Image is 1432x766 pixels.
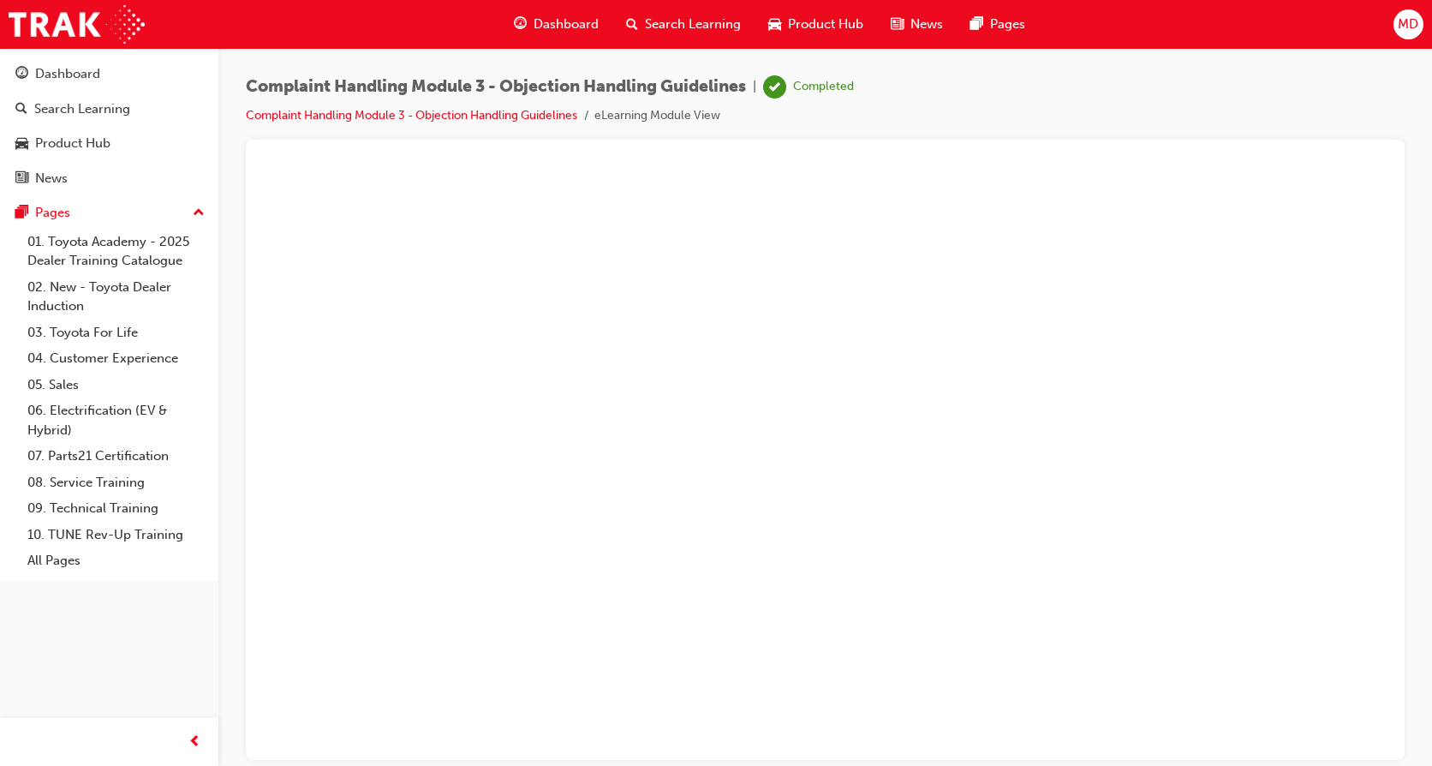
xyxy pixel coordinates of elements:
span: pages-icon [970,14,983,35]
a: 09. Technical Training [21,495,212,522]
div: Dashboard [35,64,100,84]
span: prev-icon [188,732,201,753]
a: News [7,163,212,194]
span: | [753,77,756,97]
span: Dashboard [534,15,599,34]
a: pages-iconPages [957,7,1039,42]
a: 06. Electrification (EV & Hybrid) [21,398,212,443]
a: 04. Customer Experience [21,345,212,372]
img: Trak [9,5,145,44]
a: 07. Parts21 Certification [21,443,212,470]
div: Completed [793,79,854,95]
span: search-icon [15,102,27,117]
a: search-iconSearch Learning [612,7,755,42]
span: guage-icon [514,14,527,35]
button: Pages [7,197,212,229]
li: eLearning Module View [594,106,720,126]
a: 05. Sales [21,372,212,398]
a: All Pages [21,548,212,574]
button: DashboardSearch LearningProduct HubNews [7,55,212,197]
span: car-icon [768,14,781,35]
a: Product Hub [7,128,212,159]
a: 03. Toyota For Life [21,320,212,346]
span: MD [1398,15,1418,34]
a: Search Learning [7,93,212,125]
a: Dashboard [7,58,212,90]
span: up-icon [193,202,205,224]
a: 01. Toyota Academy - 2025 Dealer Training Catalogue [21,229,212,274]
span: learningRecordVerb_COMPLETE-icon [763,75,786,99]
span: Complaint Handling Module 3 - Objection Handling Guidelines [246,77,746,97]
span: news-icon [891,14,904,35]
span: search-icon [626,14,638,35]
div: Product Hub [35,134,110,153]
span: Pages [990,15,1025,34]
span: Product Hub [788,15,863,34]
a: Complaint Handling Module 3 - Objection Handling Guidelines [246,108,577,123]
span: News [910,15,943,34]
a: 10. TUNE Rev-Up Training [21,522,212,548]
div: Pages [35,203,70,223]
span: pages-icon [15,206,28,221]
span: car-icon [15,136,28,152]
a: guage-iconDashboard [500,7,612,42]
div: Search Learning [34,99,130,119]
a: 08. Service Training [21,470,212,496]
a: 02. New - Toyota Dealer Induction [21,274,212,320]
span: news-icon [15,171,28,187]
span: Search Learning [645,15,741,34]
button: MD [1393,9,1423,39]
div: News [35,169,68,189]
span: guage-icon [15,67,28,82]
a: car-iconProduct Hub [755,7,877,42]
a: news-iconNews [877,7,957,42]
